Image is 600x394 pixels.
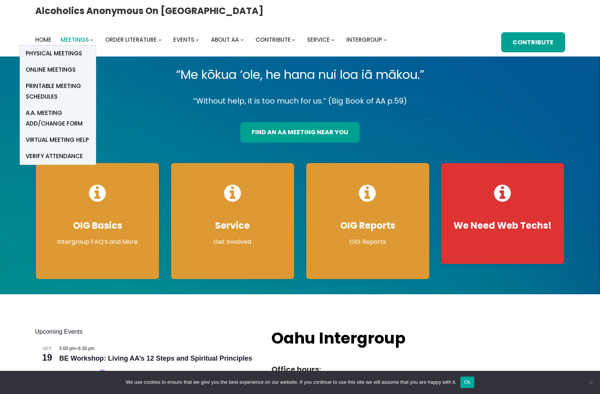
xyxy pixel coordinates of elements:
[35,351,59,364] span: 19
[460,377,474,388] button: Ok
[126,378,456,386] span: We use cookies to ensure that we give you the best experience on our website. If you continue to ...
[314,220,422,231] h4: OIG Reports
[105,36,157,44] span: Order Literature
[449,220,556,231] h4: We Need Web Techs!
[20,148,96,165] a: verify attendance
[30,64,570,85] p: “Me kōkua ‘ole, he hana nui loa iā mākou.”
[35,370,59,376] span: Oct
[26,81,90,102] span: Printable Meeting Schedules
[90,38,94,41] button: Meetings submenu
[179,220,287,231] h4: Service
[20,78,96,105] a: Printable Meeting Schedules
[383,38,387,41] button: Intergroup submenu
[35,36,51,44] span: Home
[61,35,89,45] a: Meetings
[158,38,162,41] button: Order Literature submenu
[271,327,454,350] h2: Oahu Intergroup
[59,346,76,351] span: 5:00 pm
[20,46,96,62] a: Physical Meetings
[59,346,95,351] time: –
[20,105,96,132] a: A.A. Meeting Add/Change Form
[271,364,321,375] strong: Office hours:
[35,345,59,352] span: Oct
[256,36,291,44] span: Contribute
[240,122,360,143] a: find an aa meeting near you
[26,64,76,75] span: Online Meetings
[35,3,263,19] a: Alcoholics Anonymous on [GEOGRAPHIC_DATA]
[307,36,330,44] span: Service
[35,35,51,45] a: Home
[211,35,239,45] a: About AA
[307,35,330,45] a: Service
[211,36,239,44] span: About AA
[346,35,382,45] a: Intergroup
[78,346,95,351] span: 6:30 pm
[61,36,89,44] span: Meetings
[196,38,199,41] button: Events submenu
[256,35,291,45] a: Contribute
[59,370,98,375] time: –
[44,220,151,231] h4: OIG Basics
[30,94,570,108] p: “Without help, it is too much for us.” (Big Book of AA p.59)
[314,237,422,246] p: OIG Reports
[59,370,78,375] span: 12:00 pm
[26,135,89,145] span: Virtual Meeting Help
[26,151,83,162] span: verify attendance
[292,38,295,41] button: Contribute submenu
[501,32,565,53] a: Contribute
[81,370,97,375] span: 1:00 pm
[26,108,90,129] span: A.A. Meeting Add/Change Form
[346,36,382,44] span: Intergroup
[20,62,96,78] a: Online Meetings
[99,370,104,375] a: Event series: North Shore Birthday Celebration Meeting
[587,378,594,386] span: No
[173,36,194,44] span: Events
[20,132,96,148] a: Virtual Meeting Help
[179,237,287,246] p: Get Involved
[173,35,194,45] a: Events
[331,38,335,41] button: Service submenu
[240,38,244,41] button: About AA submenu
[35,327,257,336] h2: Upcoming Events
[59,355,252,363] a: BE Workshop: Living AA’s 12 Steps and Spiritual Principles
[35,35,390,45] nav: Intergroup
[44,237,151,246] p: Intergroup FAQ’s and More
[26,48,82,59] span: Physical Meetings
